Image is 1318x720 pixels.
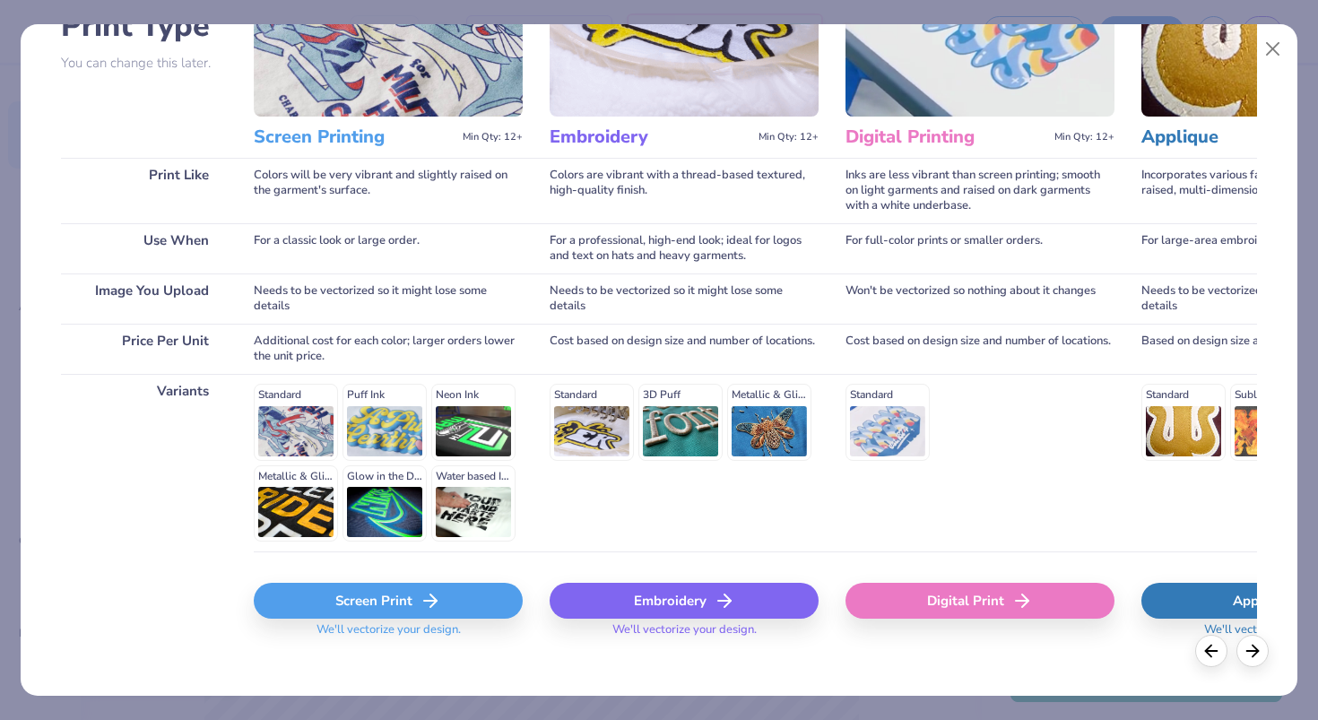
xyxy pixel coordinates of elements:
[61,56,227,71] p: You can change this later.
[1256,32,1290,66] button: Close
[61,273,227,324] div: Image You Upload
[309,622,468,648] span: We'll vectorize your design.
[550,273,819,324] div: Needs to be vectorized so it might lose some details
[845,273,1114,324] div: Won't be vectorized so nothing about it changes
[845,223,1114,273] div: For full-color prints or smaller orders.
[254,324,523,374] div: Additional cost for each color; larger orders lower the unit price.
[550,158,819,223] div: Colors are vibrant with a thread-based textured, high-quality finish.
[61,158,227,223] div: Print Like
[845,324,1114,374] div: Cost based on design size and number of locations.
[254,223,523,273] div: For a classic look or large order.
[254,126,455,149] h3: Screen Printing
[550,324,819,374] div: Cost based on design size and number of locations.
[845,158,1114,223] div: Inks are less vibrant than screen printing; smooth on light garments and raised on dark garments ...
[845,583,1114,619] div: Digital Print
[463,131,523,143] span: Min Qty: 12+
[550,126,751,149] h3: Embroidery
[759,131,819,143] span: Min Qty: 12+
[254,158,523,223] div: Colors will be very vibrant and slightly raised on the garment's surface.
[61,324,227,374] div: Price Per Unit
[605,622,764,648] span: We'll vectorize your design.
[61,223,227,273] div: Use When
[1054,131,1114,143] span: Min Qty: 12+
[254,273,523,324] div: Needs to be vectorized so it might lose some details
[61,374,227,551] div: Variants
[845,126,1047,149] h3: Digital Printing
[550,223,819,273] div: For a professional, high-end look; ideal for logos and text on hats and heavy garments.
[550,583,819,619] div: Embroidery
[254,583,523,619] div: Screen Print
